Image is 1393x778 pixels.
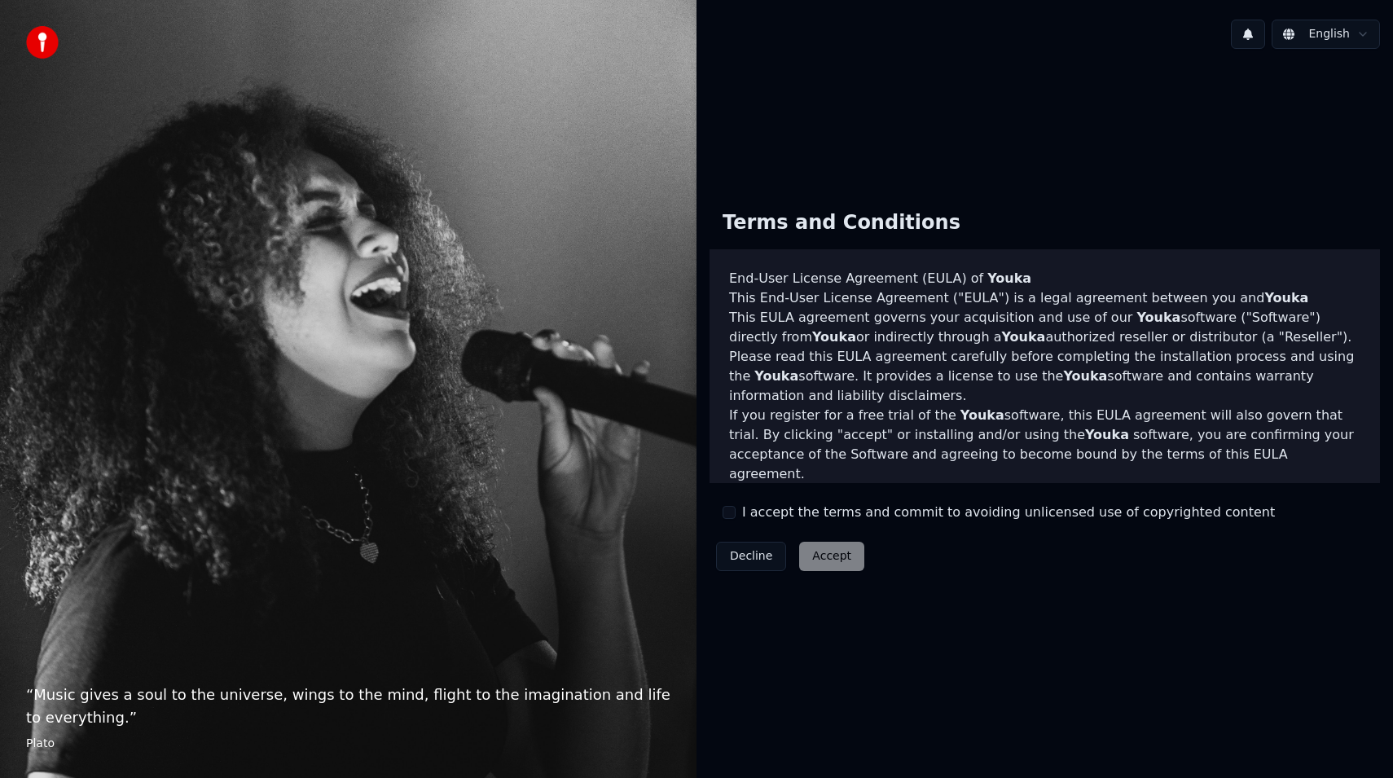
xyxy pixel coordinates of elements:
[729,406,1360,484] p: If you register for a free trial of the software, this EULA agreement will also govern that trial...
[1136,310,1180,325] span: Youka
[742,503,1275,522] label: I accept the terms and commit to avoiding unlicensed use of copyrighted content
[1001,329,1045,345] span: Youka
[716,542,786,571] button: Decline
[710,197,973,249] div: Terms and Conditions
[1264,290,1308,305] span: Youka
[26,26,59,59] img: youka
[1085,427,1129,442] span: Youka
[26,736,670,752] footer: Plato
[960,407,1004,423] span: Youka
[1063,368,1107,384] span: Youka
[754,368,798,384] span: Youka
[26,683,670,729] p: “ Music gives a soul to the universe, wings to the mind, flight to the imagination and life to ev...
[729,288,1360,308] p: This End-User License Agreement ("EULA") is a legal agreement between you and
[729,269,1360,288] h3: End-User License Agreement (EULA) of
[812,329,856,345] span: Youka
[987,270,1031,286] span: Youka
[729,347,1360,406] p: Please read this EULA agreement carefully before completing the installation process and using th...
[729,308,1360,347] p: This EULA agreement governs your acquisition and use of our software ("Software") directly from o...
